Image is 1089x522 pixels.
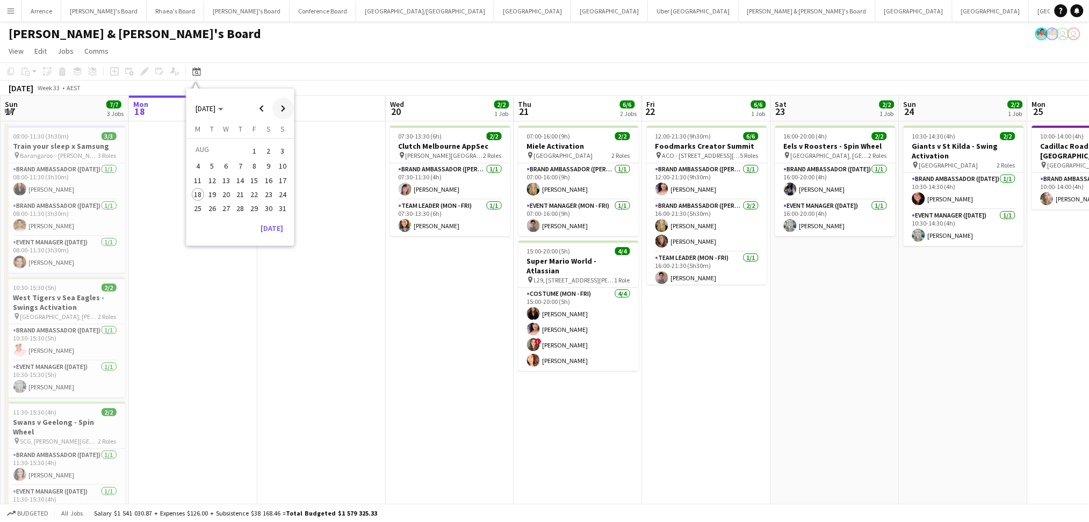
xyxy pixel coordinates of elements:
[276,188,289,201] span: 24
[196,104,215,113] span: [DATE]
[262,201,276,215] button: 30-08-2025
[192,188,205,201] span: 18
[191,201,205,215] button: 25-08-2025
[276,201,290,215] button: 31-08-2025
[262,187,276,201] button: 23-08-2025
[192,160,205,173] span: 4
[648,1,739,21] button: Uber [GEOGRAPHIC_DATA]
[248,143,261,158] span: 1
[286,509,377,517] span: Total Budgeted $1 579 325.33
[247,187,261,201] button: 22-08-2025
[247,142,261,159] button: 01-08-2025
[147,1,204,21] button: Rhaea's Board
[219,187,233,201] button: 20-08-2025
[5,508,50,519] button: Budgeted
[234,160,247,173] span: 7
[356,1,494,21] button: [GEOGRAPHIC_DATA]/[GEOGRAPHIC_DATA]
[494,1,571,21] button: [GEOGRAPHIC_DATA]
[22,1,61,21] button: Arrence
[191,142,247,159] td: AUG
[262,173,276,187] button: 16-08-2025
[219,159,233,173] button: 06-08-2025
[220,174,233,187] span: 13
[290,1,356,21] button: Conference Board
[1046,27,1059,40] app-user-avatar: Arrence Torres
[276,159,290,173] button: 10-08-2025
[205,187,219,201] button: 19-08-2025
[276,173,290,187] button: 17-08-2025
[206,174,219,187] span: 12
[206,202,219,215] span: 26
[251,98,272,119] button: Previous month
[219,173,233,187] button: 13-08-2025
[1057,27,1070,40] app-user-avatar: James Millard
[272,98,294,119] button: Next month
[266,124,271,134] span: S
[876,1,953,21] button: [GEOGRAPHIC_DATA]
[192,202,205,215] span: 25
[253,124,256,134] span: F
[219,201,233,215] button: 27-08-2025
[262,159,276,173] button: 09-08-2025
[59,509,85,517] span: All jobs
[220,160,233,173] span: 6
[191,159,205,173] button: 04-08-2025
[205,201,219,215] button: 26-08-2025
[262,143,275,158] span: 2
[233,201,247,215] button: 28-08-2025
[276,187,290,201] button: 24-08-2025
[61,1,147,21] button: [PERSON_NAME]'s Board
[17,510,48,517] span: Budgeted
[220,188,233,201] span: 20
[247,159,261,173] button: 08-08-2025
[276,202,289,215] span: 31
[191,173,205,187] button: 11-08-2025
[239,124,242,134] span: T
[571,1,648,21] button: [GEOGRAPHIC_DATA]
[205,159,219,173] button: 05-08-2025
[192,174,205,187] span: 11
[248,188,261,201] span: 22
[256,220,287,237] button: [DATE]
[210,124,214,134] span: T
[191,187,205,201] button: 18-08-2025
[276,160,289,173] span: 10
[247,173,261,187] button: 15-08-2025
[1068,27,1080,40] app-user-avatar: James Millard
[276,143,289,158] span: 3
[276,142,290,159] button: 03-08-2025
[262,188,275,201] span: 23
[248,174,261,187] span: 15
[234,174,247,187] span: 14
[248,202,261,215] span: 29
[248,160,261,173] span: 8
[262,142,276,159] button: 02-08-2025
[739,1,876,21] button: [PERSON_NAME] & [PERSON_NAME]'s Board
[233,187,247,201] button: 21-08-2025
[220,202,233,215] span: 27
[1035,27,1048,40] app-user-avatar: Arrence Torres
[94,509,377,517] div: Salary $1 541 030.87 + Expenses $126.00 + Subsistence $38 168.46 =
[262,174,275,187] span: 16
[233,173,247,187] button: 14-08-2025
[233,159,247,173] button: 07-08-2025
[204,1,290,21] button: [PERSON_NAME]'s Board
[276,174,289,187] span: 17
[205,173,219,187] button: 12-08-2025
[953,1,1029,21] button: [GEOGRAPHIC_DATA]
[234,188,247,201] span: 21
[262,202,275,215] span: 30
[206,160,219,173] span: 5
[195,124,200,134] span: M
[234,202,247,215] span: 28
[247,201,261,215] button: 29-08-2025
[223,124,229,134] span: W
[206,188,219,201] span: 19
[191,99,228,118] button: Choose month and year
[280,124,285,134] span: S
[262,160,275,173] span: 9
